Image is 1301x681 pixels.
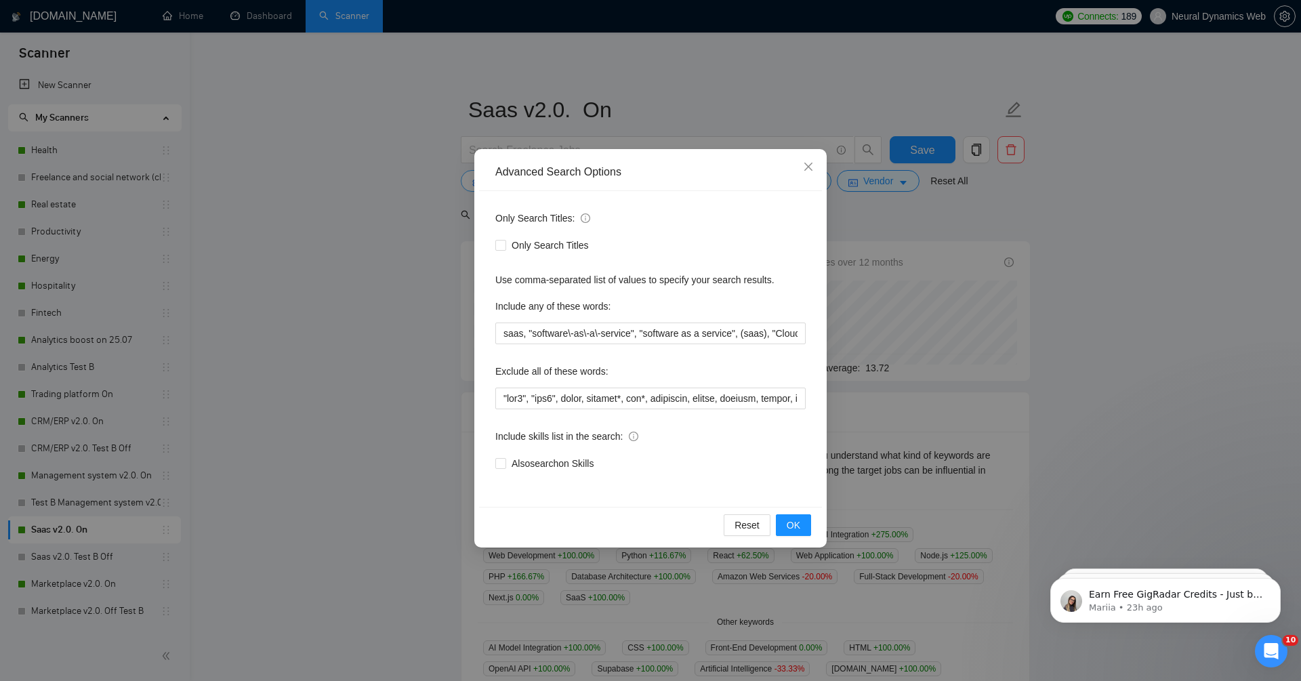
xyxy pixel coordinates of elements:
span: Include skills list in the search: [495,429,638,444]
span: Only Search Titles: [495,211,590,226]
span: info-circle [581,213,590,223]
div: Use comma-separated list of values to specify your search results. [495,272,806,287]
span: info-circle [629,432,638,441]
span: Also search on Skills [506,456,599,471]
span: close [803,161,814,172]
span: OK [787,518,800,533]
button: Close [790,149,827,186]
label: Exclude all of these words: [495,360,608,382]
span: Only Search Titles [506,238,594,253]
iframe: Intercom live chat [1255,635,1287,667]
div: Advanced Search Options [495,165,806,180]
button: Reset [724,514,770,536]
iframe: Intercom notifications message [1030,550,1301,644]
span: 10 [1283,635,1298,646]
span: Reset [735,518,760,533]
button: OK [776,514,811,536]
label: Include any of these words: [495,295,611,317]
